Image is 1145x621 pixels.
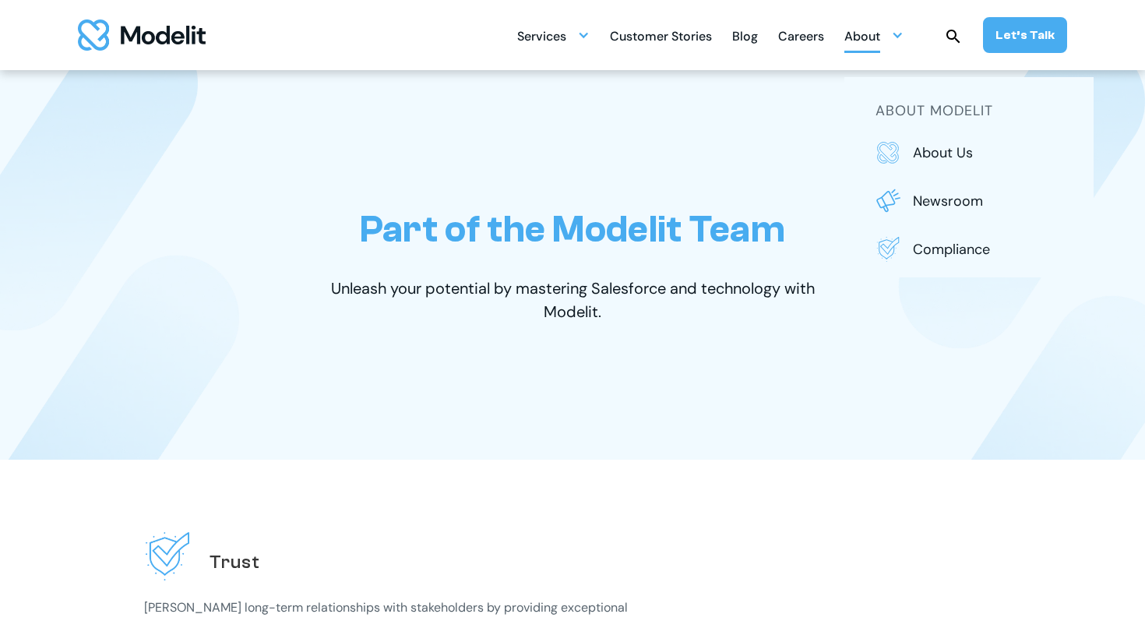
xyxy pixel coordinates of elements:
a: About us [875,140,1062,165]
p: About us [913,143,1062,163]
a: Compliance [875,237,1062,262]
h2: Trust [210,550,260,574]
a: Let’s Talk [983,17,1067,53]
nav: About [844,77,1094,277]
div: About [844,23,880,53]
p: Compliance [913,239,1062,259]
p: Unleash your potential by mastering Salesforce and technology with Modelit. [304,277,841,323]
div: Blog [732,23,758,53]
div: Customer Stories [610,23,712,53]
a: Customer Stories [610,20,712,51]
h1: Part of the Modelit Team [360,207,785,252]
div: Services [517,20,590,51]
a: home [78,19,206,51]
a: Careers [778,20,824,51]
h5: about modelit [875,101,1062,122]
a: Newsroom [875,189,1062,213]
a: Blog [732,20,758,51]
img: modelit logo [78,19,206,51]
div: About [844,20,904,51]
div: Careers [778,23,824,53]
div: Services [517,23,566,53]
p: Newsroom [913,191,1062,211]
div: Let’s Talk [995,26,1055,44]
